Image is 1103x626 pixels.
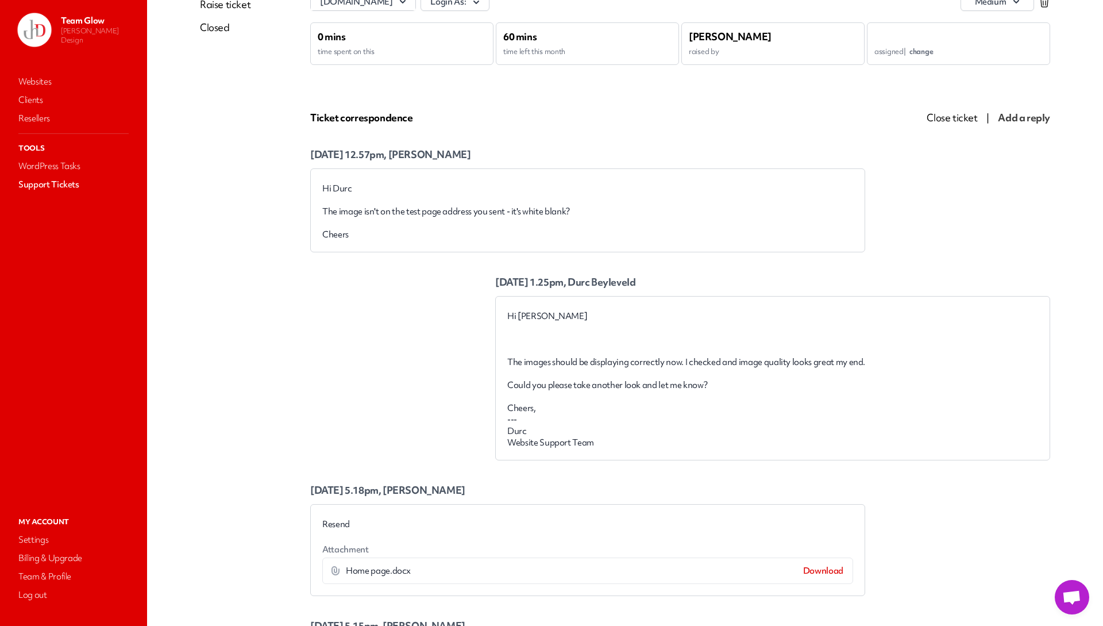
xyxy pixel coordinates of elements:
[503,47,565,56] span: time left this month
[927,111,977,124] span: Close ticket
[346,565,411,577] span: Home page.docx
[16,92,131,108] a: Clients
[16,532,131,548] a: Settings
[803,565,843,577] a: Download
[998,111,1050,124] span: Add a reply
[16,569,131,585] a: Team & Profile
[689,47,719,56] span: raised by
[909,47,933,56] span: change
[1055,580,1089,615] a: Open chat
[16,550,131,566] a: Billing & Upgrade
[322,183,853,194] p: Hi Durc
[16,74,131,90] a: Websites
[503,30,537,43] span: 60 mins
[61,26,138,45] p: [PERSON_NAME] Design
[322,206,853,217] p: The image isn't on the test page address you sent - it's white blank?
[322,229,853,240] p: Cheers
[318,47,375,56] span: time spent on this
[904,47,906,56] span: |
[16,158,131,174] a: WordPress Tasks
[507,402,1038,448] p: Cheers, --- Durc Website Support Team
[16,176,131,193] a: Support Tickets
[874,47,933,56] span: assigned
[310,483,865,497] p: [DATE] 5.18pm, [PERSON_NAME]
[16,110,131,126] a: Resellers
[16,587,131,603] a: Log out
[310,148,865,162] p: [DATE] 12.57pm, [PERSON_NAME]
[322,544,853,555] dt: Attachment
[318,30,346,43] span: 0 mins
[507,310,1038,322] p: Hi [PERSON_NAME]
[61,15,138,26] p: Team Glow
[507,356,1038,368] p: The images should be displaying correctly now. I checked and image quality looks great my end.
[16,141,131,156] p: Tools
[689,30,772,43] span: [PERSON_NAME]
[16,514,131,529] p: My Account
[507,379,1038,391] p: Could you please take another look and let me know?
[322,519,853,530] p: Resend
[986,111,989,124] span: |
[200,21,250,34] a: Closed
[495,275,1050,289] p: [DATE] 1.25pm, Durc Beyleveld
[310,111,413,124] span: Ticket correspondence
